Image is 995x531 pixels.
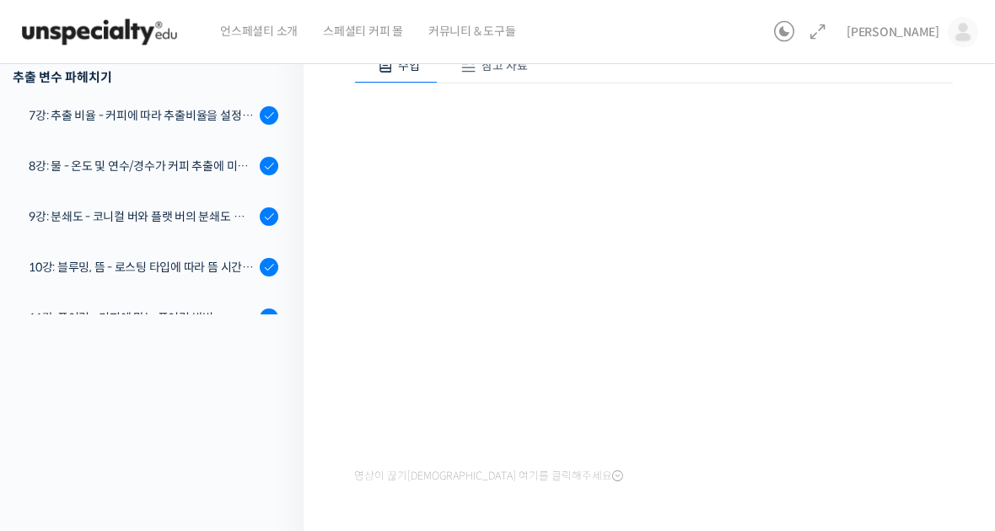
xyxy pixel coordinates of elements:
[261,416,281,430] span: 설정
[29,106,255,125] div: 7강: 추출 비율 - 커피에 따라 추출비율을 설정하는 방법
[481,58,528,73] span: 참고 자료
[29,207,255,226] div: 9강: 분쇄도 - 코니컬 버와 플랫 버의 분쇄도 차이는 왜 추출 결과물에 영향을 미치는가
[29,157,255,175] div: 8강: 물 - 온도 및 연수/경수가 커피 추출에 미치는 영향
[218,391,324,433] a: 설정
[5,391,111,433] a: 홈
[29,308,255,327] div: 11강: 푸어링 - 커피에 맞는 푸어링 방법
[53,416,63,430] span: 홈
[154,417,175,431] span: 대화
[354,469,623,483] span: 영상이 끊기[DEMOGRAPHIC_DATA] 여기를 클릭해주세요
[13,66,278,88] div: 추출 변수 파헤치기
[29,258,255,276] div: 10강: 블루밍, 뜸 - 로스팅 타입에 따라 뜸 시간을 다르게 해야 하는 이유
[111,391,218,433] a: 대화
[847,24,939,40] span: [PERSON_NAME]
[398,58,420,73] span: 수업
